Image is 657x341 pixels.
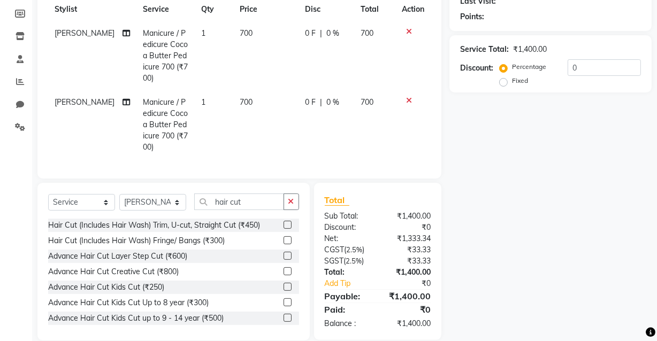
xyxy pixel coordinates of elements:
div: Hair Cut (Includes Hair Wash) Trim, U-cut, Straight Cut (₹450) [48,220,260,231]
span: Total [325,195,349,206]
span: 0 F [305,97,316,108]
div: ₹1,400.00 [378,290,439,303]
span: 700 [240,97,253,107]
div: Advance Hair Cut Layer Step Cut (₹600) [48,251,187,262]
div: ₹0 [378,222,439,233]
span: 700 [240,28,253,38]
span: 0 F [305,28,316,39]
div: ₹0 [378,303,439,316]
span: 2.5% [346,257,362,265]
span: | [320,97,322,108]
div: Discount: [317,222,378,233]
span: CGST [325,245,345,254]
div: Points: [460,11,484,22]
span: 700 [361,97,373,107]
input: Search or Scan [194,193,284,210]
div: Discount: [460,63,493,74]
label: Fixed [512,76,528,86]
span: [PERSON_NAME] [55,97,114,107]
span: 2.5% [347,245,363,254]
div: Sub Total: [317,211,378,222]
div: ₹1,400.00 [378,267,439,278]
span: Manicure / Pedicure Cocoa Butter Pedicure 700 (₹700) [143,28,188,83]
span: | [320,28,322,39]
div: Paid: [317,303,378,316]
div: ₹1,333.34 [378,233,439,244]
span: SGST [325,256,344,266]
span: 700 [361,28,373,38]
div: Hair Cut (Includes Hair Wash) Fringe/ Bangs (₹300) [48,235,225,246]
a: Add Tip [317,278,388,289]
div: Advance Hair Cut Kids Cut up to 9 - 14 year (₹500) [48,313,224,324]
div: ₹1,400.00 [378,318,439,329]
div: ₹1,400.00 [513,44,547,55]
div: ( ) [317,255,378,267]
div: Total: [317,267,378,278]
span: 1 [201,28,205,38]
div: Net: [317,233,378,244]
span: 0 % [326,28,339,39]
span: Manicure / Pedicure Cocoa Butter Pedicure 700 (₹700) [143,97,188,152]
span: 1 [201,97,205,107]
span: 0 % [326,97,339,108]
label: Percentage [512,62,546,72]
div: ₹0 [388,278,439,289]
div: Service Total: [460,44,509,55]
div: Advance Hair Cut Creative Cut (₹800) [48,266,179,277]
div: Payable: [317,290,378,303]
div: ₹33.33 [378,255,439,267]
div: ₹33.33 [378,244,439,255]
span: [PERSON_NAME] [55,28,114,38]
div: ₹1,400.00 [378,211,439,222]
div: Balance : [317,318,378,329]
div: Advance Hair Cut Kids Cut (₹250) [48,282,164,293]
div: ( ) [317,244,378,255]
div: Advance Hair Cut Kids Cut Up to 8 year (₹300) [48,297,209,308]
